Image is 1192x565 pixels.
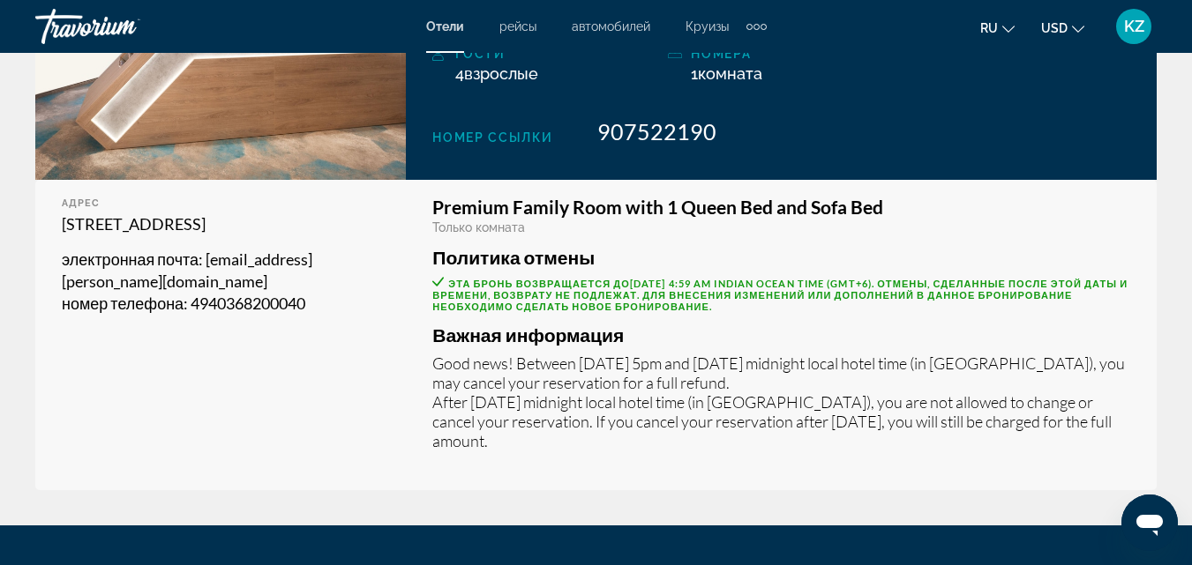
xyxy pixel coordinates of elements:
[432,248,1130,267] h3: Политика отмены
[62,213,379,235] p: [STREET_ADDRESS]
[432,325,1130,345] h3: Важная информация
[184,294,305,313] span: : 4940368200040
[1041,15,1084,41] button: Change currency
[62,294,184,313] span: номер телефона
[691,43,895,64] div: номера
[980,15,1015,41] button: Change language
[1121,494,1178,551] iframe: Button to launch messaging window
[432,220,525,234] span: Только комната
[426,19,464,33] a: Отели
[432,130,552,145] span: Номер ссылки
[597,118,716,145] span: 907522190
[35,4,212,49] a: Travorium
[630,278,872,289] span: [DATE] 4:59 AM Indian Ocean Time (GMT+6)
[432,353,1130,450] p: Good news! Between [DATE] 5pm and [DATE] midnight local hotel time (in [GEOGRAPHIC_DATA]), you ma...
[455,64,538,83] span: 4
[432,278,1128,312] span: Эта бронь возвращается до . Отмены, сделанные после этой даты и времени, возврату не подлежат. Дл...
[62,249,199,269] span: электронная почта
[746,12,767,41] button: Extra navigation items
[1124,18,1144,35] span: KZ
[455,43,659,64] div: Гости
[62,197,379,209] div: адрес
[1041,21,1068,35] span: USD
[698,64,762,83] span: Комната
[464,64,538,83] span: Взрослые
[686,19,729,33] a: Круизы
[1111,8,1157,45] button: User Menu
[499,19,536,33] a: рейсы
[691,64,762,83] span: 1
[572,19,650,33] a: автомобилей
[980,21,998,35] span: ru
[432,197,1130,217] h3: Premium Family Room with 1 Queen Bed and Sofa Bed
